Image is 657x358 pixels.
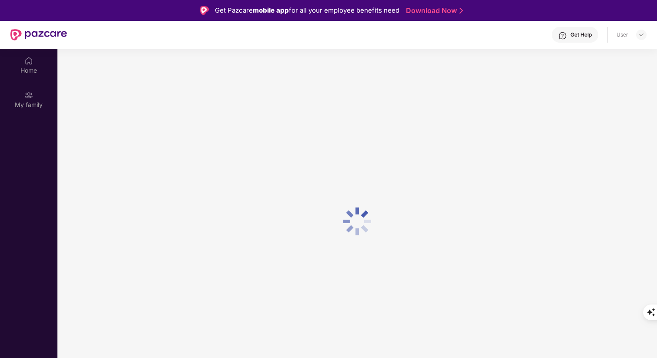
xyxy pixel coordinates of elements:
[638,31,645,38] img: svg+xml;base64,PHN2ZyBpZD0iRHJvcGRvd24tMzJ4MzIiIHhtbG5zPSJodHRwOi8vd3d3LnczLm9yZy8yMDAwL3N2ZyIgd2...
[200,6,209,15] img: Logo
[10,29,67,40] img: New Pazcare Logo
[253,6,289,14] strong: mobile app
[24,91,33,100] img: svg+xml;base64,PHN2ZyB3aWR0aD0iMjAiIGhlaWdodD0iMjAiIHZpZXdCb3g9IjAgMCAyMCAyMCIgZmlsbD0ibm9uZSIgeG...
[406,6,460,15] a: Download Now
[558,31,567,40] img: svg+xml;base64,PHN2ZyBpZD0iSGVscC0zMngzMiIgeG1sbnM9Imh0dHA6Ly93d3cudzMub3JnLzIwMDAvc3ZnIiB3aWR0aD...
[24,57,33,65] img: svg+xml;base64,PHN2ZyBpZD0iSG9tZSIgeG1sbnM9Imh0dHA6Ly93d3cudzMub3JnLzIwMDAvc3ZnIiB3aWR0aD0iMjAiIG...
[215,5,399,16] div: Get Pazcare for all your employee benefits need
[459,6,463,15] img: Stroke
[570,31,592,38] div: Get Help
[617,31,628,38] div: User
